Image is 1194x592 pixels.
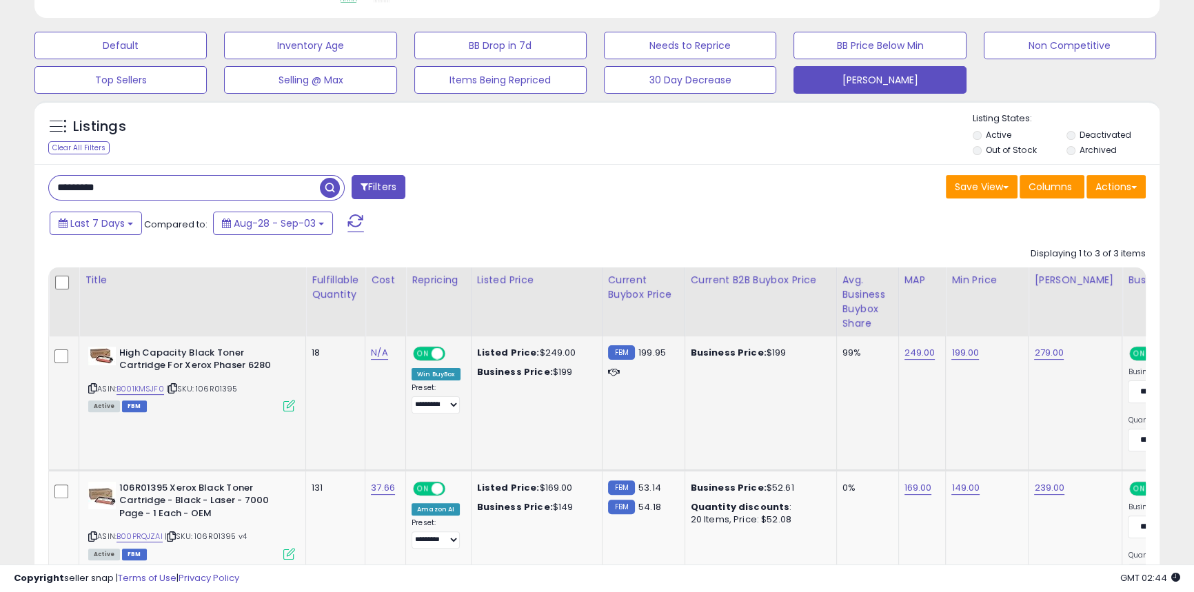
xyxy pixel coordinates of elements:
[638,481,661,494] span: 53.14
[842,273,893,331] div: Avg. Business Buybox Share
[691,513,826,526] div: 20 Items, Price: $52.08
[179,571,239,584] a: Privacy Policy
[1034,481,1064,495] a: 239.00
[984,32,1156,59] button: Non Competitive
[477,347,591,359] div: $249.00
[477,346,540,359] b: Listed Price:
[608,480,635,495] small: FBM
[691,501,826,513] div: :
[842,347,888,359] div: 99%
[1031,247,1146,261] div: Displaying 1 to 3 of 3 items
[1086,175,1146,198] button: Actions
[443,482,465,494] span: OFF
[144,218,208,231] span: Compared to:
[70,216,125,230] span: Last 7 Days
[88,549,120,560] span: All listings currently available for purchase on Amazon
[412,383,461,414] div: Preset:
[604,66,776,94] button: 30 Day Decrease
[14,571,64,584] strong: Copyright
[122,400,147,412] span: FBM
[88,400,120,412] span: All listings currently available for purchase on Amazon
[166,383,238,394] span: | SKU: 106R01395
[312,273,359,302] div: Fulfillable Quantity
[477,482,591,494] div: $169.00
[904,346,935,360] a: 249.00
[1080,144,1117,156] label: Archived
[312,482,354,494] div: 131
[414,32,587,59] button: BB Drop in 7d
[608,345,635,360] small: FBM
[1020,175,1084,198] button: Columns
[477,501,591,513] div: $149
[352,175,405,199] button: Filters
[234,216,316,230] span: Aug-28 - Sep-03
[50,212,142,235] button: Last 7 Days
[638,500,661,513] span: 54.18
[986,144,1036,156] label: Out of Stock
[904,273,940,287] div: MAP
[842,482,888,494] div: 0%
[951,481,980,495] a: 149.00
[477,273,596,287] div: Listed Price
[412,273,465,287] div: Repricing
[691,481,767,494] b: Business Price:
[1131,347,1149,359] span: ON
[34,66,207,94] button: Top Sellers
[414,482,432,494] span: ON
[371,481,395,495] a: 37.66
[477,365,553,378] b: Business Price:
[691,482,826,494] div: $52.61
[1120,571,1180,584] span: 2025-09-12 02:44 GMT
[793,66,966,94] button: [PERSON_NAME]
[88,347,116,365] img: 41UFjhW97sL._SL40_.jpg
[608,273,679,302] div: Current Buybox Price
[118,571,176,584] a: Terms of Use
[1034,273,1116,287] div: [PERSON_NAME]
[604,32,776,59] button: Needs to Reprice
[371,346,387,360] a: N/A
[224,66,396,94] button: Selling @ Max
[477,481,540,494] b: Listed Price:
[73,117,126,136] h5: Listings
[85,273,300,287] div: Title
[443,347,465,359] span: OFF
[973,112,1160,125] p: Listing States:
[14,572,239,585] div: seller snap | |
[412,368,461,380] div: Win BuyBox
[412,518,461,549] div: Preset:
[117,383,164,395] a: B001KMSJF0
[691,500,790,513] b: Quantity discounts
[88,347,295,411] div: ASIN:
[608,500,635,514] small: FBM
[1131,482,1149,494] span: ON
[904,481,932,495] a: 169.00
[165,531,247,542] span: | SKU: 106R01395 v4
[477,366,591,378] div: $199
[951,273,1022,287] div: Min Price
[691,346,767,359] b: Business Price:
[412,503,460,516] div: Amazon AI
[88,482,116,509] img: 41AuHF4jEEL._SL40_.jpg
[312,347,354,359] div: 18
[638,346,666,359] span: 199.95
[414,347,432,359] span: ON
[691,347,826,359] div: $199
[1034,346,1064,360] a: 279.00
[986,129,1011,141] label: Active
[119,482,287,524] b: 106R01395 Xerox Black Toner Cartridge - Black - Laser - 7000 Page - 1 Each - OEM
[1029,180,1072,194] span: Columns
[946,175,1018,198] button: Save View
[477,500,553,513] b: Business Price:
[793,32,966,59] button: BB Price Below Min
[122,549,147,560] span: FBM
[691,273,831,287] div: Current B2B Buybox Price
[34,32,207,59] button: Default
[213,212,333,235] button: Aug-28 - Sep-03
[224,32,396,59] button: Inventory Age
[48,141,110,154] div: Clear All Filters
[951,346,979,360] a: 199.00
[119,347,287,376] b: High Capacity Black Toner Cartridge For Xerox Phaser 6280
[117,531,163,542] a: B00PRQJZAI
[1080,129,1131,141] label: Deactivated
[414,66,587,94] button: Items Being Repriced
